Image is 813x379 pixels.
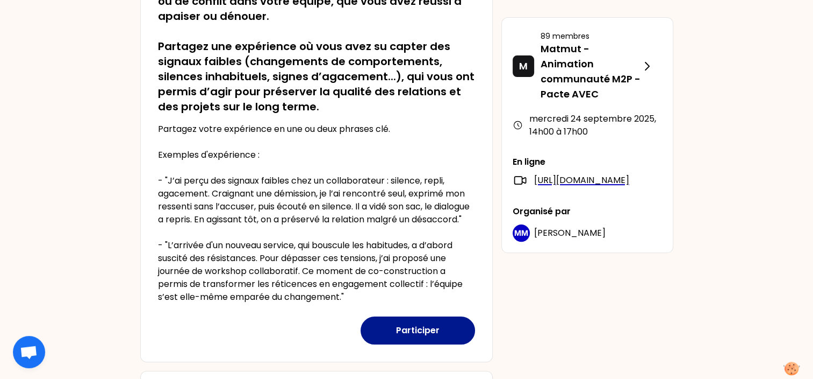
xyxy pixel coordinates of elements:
[158,123,475,304] p: Partagez votre expérience en une ou deux phrases clé. Exemples d'expérience : - "J’ai perçu des s...
[361,317,475,345] button: Participer
[541,41,641,102] p: Matmut - Animation communauté M2P - Pacte AVEC
[513,205,662,218] p: Organisé par
[13,336,45,368] div: Ouvrir le chat
[534,227,606,239] span: [PERSON_NAME]
[513,113,662,138] div: mercredi 24 septembre 2025 , 14h00 à 17h00
[534,174,629,187] a: [URL][DOMAIN_NAME]
[514,228,528,238] p: MM
[541,31,641,41] p: 89 membres
[513,156,662,169] p: En ligne
[519,59,528,74] p: M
